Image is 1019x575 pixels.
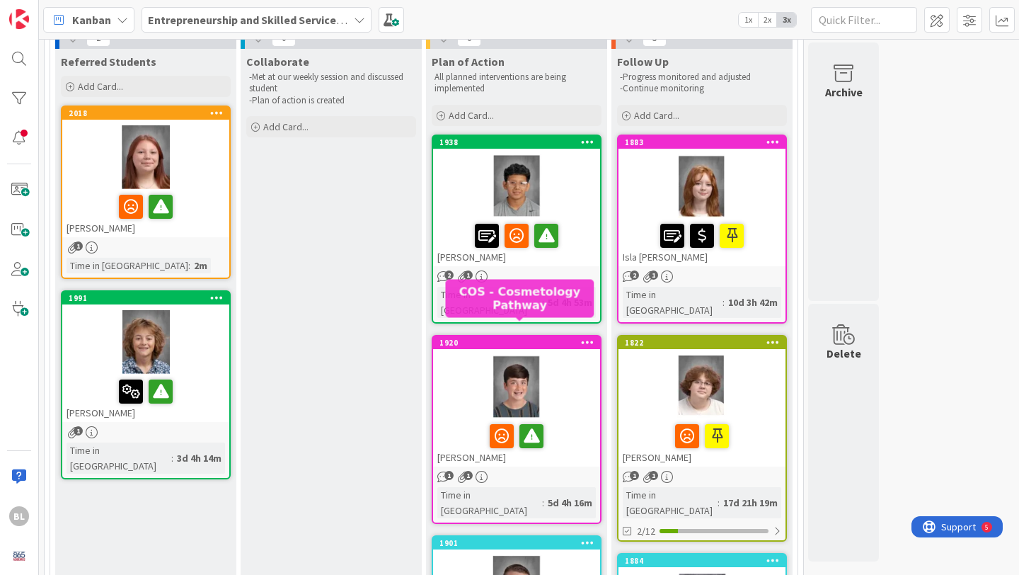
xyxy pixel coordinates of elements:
div: Time in [GEOGRAPHIC_DATA] [67,443,171,474]
div: Isla [PERSON_NAME] [618,218,785,266]
div: 17d 21h 19m [720,495,781,511]
b: Entrepreneurship and Skilled Services Interventions - [DATE]-[DATE] [148,13,494,27]
span: 2/12 [637,524,655,539]
div: 2018 [62,107,229,120]
div: 1938 [433,136,600,149]
div: Time in [GEOGRAPHIC_DATA] [67,258,188,273]
div: 1920 [439,338,600,348]
span: : [171,450,173,466]
div: 2m [190,258,211,273]
span: Kanban [72,11,111,28]
span: Add Card... [634,109,679,122]
span: Plan of Action [432,55,505,69]
div: 1822 [618,336,785,349]
input: Quick Filter... [811,7,917,33]
div: [PERSON_NAME] [62,189,229,237]
span: Support [30,2,64,19]
div: 2018[PERSON_NAME] [62,107,229,237]
div: Delete [827,345,861,362]
div: 1883 [618,136,785,149]
div: 1991 [62,292,229,304]
div: 1883Isla [PERSON_NAME] [618,136,785,266]
span: Collaborate [246,55,309,69]
p: -Plan of action is created [249,95,413,106]
div: 1920[PERSON_NAME] [433,336,600,467]
div: [PERSON_NAME] [433,419,600,467]
div: 1920 [433,336,600,349]
div: 1822[PERSON_NAME] [618,336,785,467]
span: Follow Up [617,55,669,69]
a: 1991[PERSON_NAME]Time in [GEOGRAPHIC_DATA]:3d 4h 14m [61,290,231,479]
a: 1920[PERSON_NAME]Time in [GEOGRAPHIC_DATA]:5d 4h 16m [432,335,601,524]
div: Archive [825,84,863,101]
div: 1884 [618,554,785,567]
span: : [722,295,725,310]
span: 1 [649,471,658,480]
a: 1822[PERSON_NAME]Time in [GEOGRAPHIC_DATA]:17d 21h 19m2/12 [617,335,787,542]
span: Add Card... [263,120,309,133]
p: -Progress monitored and adjusted [620,72,784,83]
div: 2018 [69,108,229,118]
span: : [718,495,720,511]
div: 1991 [69,293,229,303]
div: 1884 [625,556,785,566]
span: 2x [758,13,777,27]
span: 1 [444,471,454,480]
span: 1x [739,13,758,27]
div: 5 [74,6,77,17]
h5: COS - Cosmetology Pathway [451,285,589,312]
span: : [542,495,544,511]
span: 1 [464,471,473,480]
div: 1901 [439,538,600,548]
div: Time in [GEOGRAPHIC_DATA] [437,287,542,318]
span: 1 [464,271,473,280]
div: 5d 4h 16m [544,495,596,511]
div: [PERSON_NAME] [618,419,785,467]
div: [PERSON_NAME] [62,374,229,422]
a: 2018[PERSON_NAME]Time in [GEOGRAPHIC_DATA]:2m [61,106,231,279]
a: 1883Isla [PERSON_NAME]Time in [GEOGRAPHIC_DATA]:10d 3h 42m [617,135,787,324]
div: 3d 4h 14m [173,450,225,466]
div: 1991[PERSON_NAME] [62,292,229,422]
a: 1938[PERSON_NAME]Time in [GEOGRAPHIC_DATA]:5d 4h 53m [432,135,601,324]
span: Add Card... [78,80,123,93]
div: 1938 [439,137,600,147]
p: All planned interventions are being implemented [434,72,599,95]
p: -Met at our weekly session and discussed student [249,72,413,95]
span: 1 [649,271,658,280]
span: Add Card... [449,109,494,122]
div: Time in [GEOGRAPHIC_DATA] [623,287,722,318]
span: 3x [777,13,796,27]
div: Time in [GEOGRAPHIC_DATA] [437,487,542,518]
span: 2 [630,271,639,280]
span: 1 [74,426,83,435]
div: 1883 [625,137,785,147]
div: [PERSON_NAME] [433,218,600,266]
p: -Continue monitoring [620,83,784,94]
div: 1901 [433,537,600,550]
img: Visit kanbanzone.com [9,9,29,29]
span: 2 [444,271,454,280]
div: 1938[PERSON_NAME] [433,136,600,266]
span: : [188,258,190,273]
div: Time in [GEOGRAPHIC_DATA] [623,487,718,518]
span: 1 [630,471,639,480]
div: BL [9,506,29,526]
span: 1 [74,241,83,251]
div: 1822 [625,338,785,348]
span: Referred Students [61,55,156,69]
div: 10d 3h 42m [725,295,781,310]
img: avatar [9,546,29,566]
